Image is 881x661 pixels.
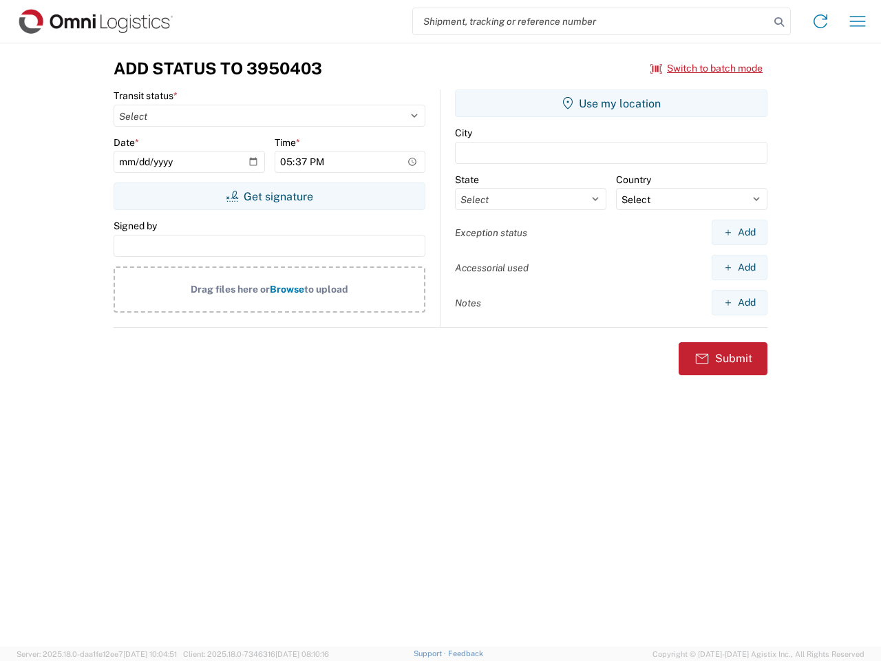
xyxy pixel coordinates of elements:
[712,220,767,245] button: Add
[712,290,767,315] button: Add
[275,650,329,658] span: [DATE] 08:10:16
[275,136,300,149] label: Time
[114,90,178,102] label: Transit status
[114,220,157,232] label: Signed by
[455,174,479,186] label: State
[123,650,177,658] span: [DATE] 10:04:51
[616,174,651,186] label: Country
[679,342,767,375] button: Submit
[652,648,864,660] span: Copyright © [DATE]-[DATE] Agistix Inc., All Rights Reserved
[270,284,304,295] span: Browse
[455,227,527,239] label: Exception status
[455,297,481,309] label: Notes
[304,284,348,295] span: to upload
[712,255,767,280] button: Add
[191,284,270,295] span: Drag files here or
[413,8,769,34] input: Shipment, tracking or reference number
[114,59,322,78] h3: Add Status to 3950403
[114,136,139,149] label: Date
[650,57,763,80] button: Switch to batch mode
[17,650,177,658] span: Server: 2025.18.0-daa1fe12ee7
[414,649,448,658] a: Support
[455,127,472,139] label: City
[455,262,529,274] label: Accessorial used
[114,182,425,210] button: Get signature
[183,650,329,658] span: Client: 2025.18.0-7346316
[448,649,483,658] a: Feedback
[455,90,767,117] button: Use my location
